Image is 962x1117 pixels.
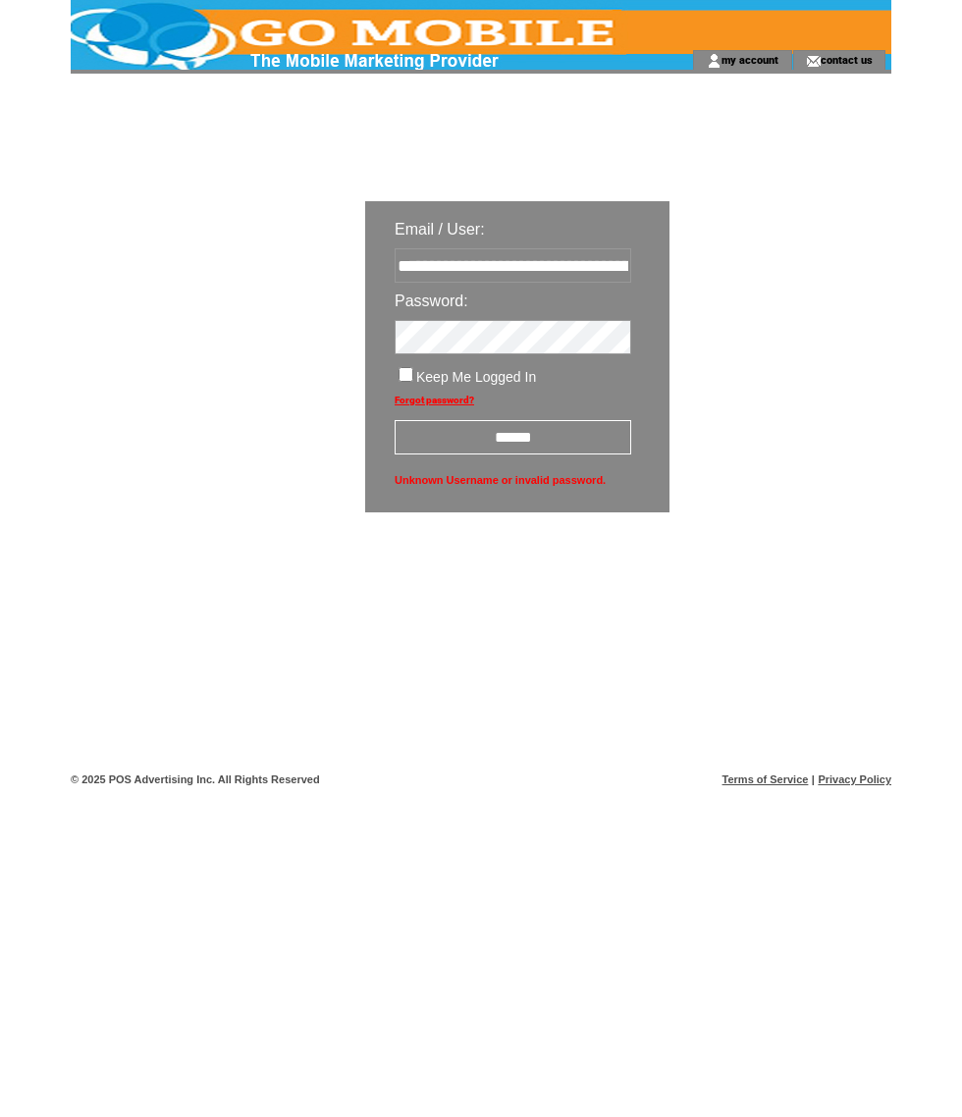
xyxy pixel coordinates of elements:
[416,369,536,385] span: Keep Me Logged In
[395,293,468,309] span: Password:
[726,561,825,586] img: transparent.png
[395,469,631,491] span: Unknown Username or invalid password.
[818,773,891,785] a: Privacy Policy
[812,773,815,785] span: |
[395,221,485,238] span: Email / User:
[395,395,474,405] a: Forgot password?
[806,53,821,69] img: contact_us_icon.gif
[71,773,320,785] span: © 2025 POS Advertising Inc. All Rights Reserved
[707,53,721,69] img: account_icon.gif
[721,53,778,66] a: my account
[821,53,873,66] a: contact us
[722,773,809,785] a: Terms of Service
